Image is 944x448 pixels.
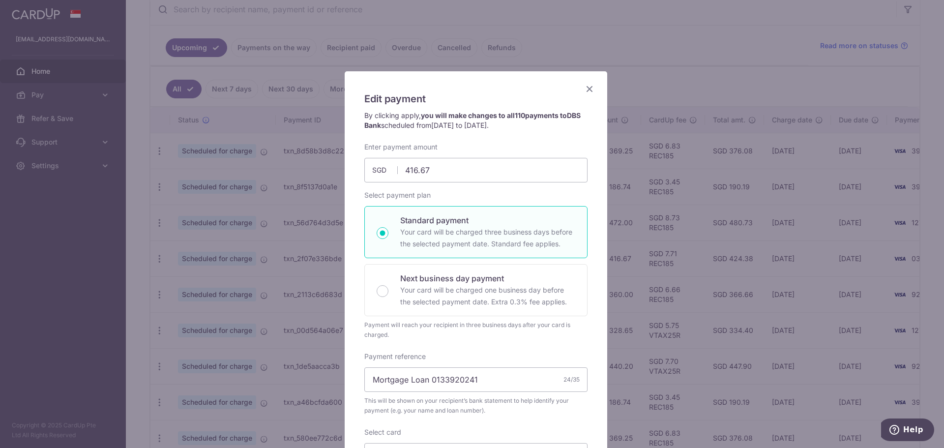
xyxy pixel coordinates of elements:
[364,320,588,340] div: Payment will reach your recipient in three business days after your card is charged.
[364,111,588,130] p: By clicking apply, scheduled from .
[515,111,525,119] span: 110
[431,121,487,129] span: [DATE] to [DATE]
[400,284,575,308] p: Your card will be charged one business day before the selected payment date. Extra 0.3% fee applies.
[400,226,575,250] p: Your card will be charged three business days before the selected payment date. Standard fee appl...
[364,111,581,129] strong: you will make changes to all payments to
[584,83,595,95] button: Close
[400,214,575,226] p: Standard payment
[364,352,426,361] label: Payment reference
[364,427,401,437] label: Select card
[400,272,575,284] p: Next business day payment
[364,142,438,152] label: Enter payment amount
[364,396,588,416] span: This will be shown on your recipient’s bank statement to help identify your payment (e.g. your na...
[364,91,588,107] h5: Edit payment
[881,418,934,443] iframe: Opens a widget where you can find more information
[364,190,431,200] label: Select payment plan
[372,165,398,175] span: SGD
[364,158,588,182] input: 0.00
[563,375,580,385] div: 24/35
